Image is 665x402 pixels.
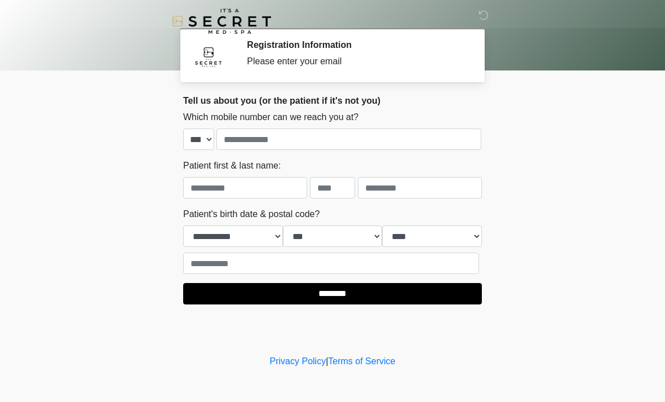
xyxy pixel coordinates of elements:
[270,356,326,366] a: Privacy Policy
[247,55,465,68] div: Please enter your email
[183,159,281,173] label: Patient first & last name:
[183,111,358,124] label: Which mobile number can we reach you at?
[183,95,482,106] h2: Tell us about you (or the patient if it's not you)
[192,39,225,73] img: Agent Avatar
[247,39,465,50] h2: Registration Information
[328,356,395,366] a: Terms of Service
[172,8,271,34] img: It's A Secret Med Spa Logo
[183,207,320,221] label: Patient's birth date & postal code?
[326,356,328,366] a: |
